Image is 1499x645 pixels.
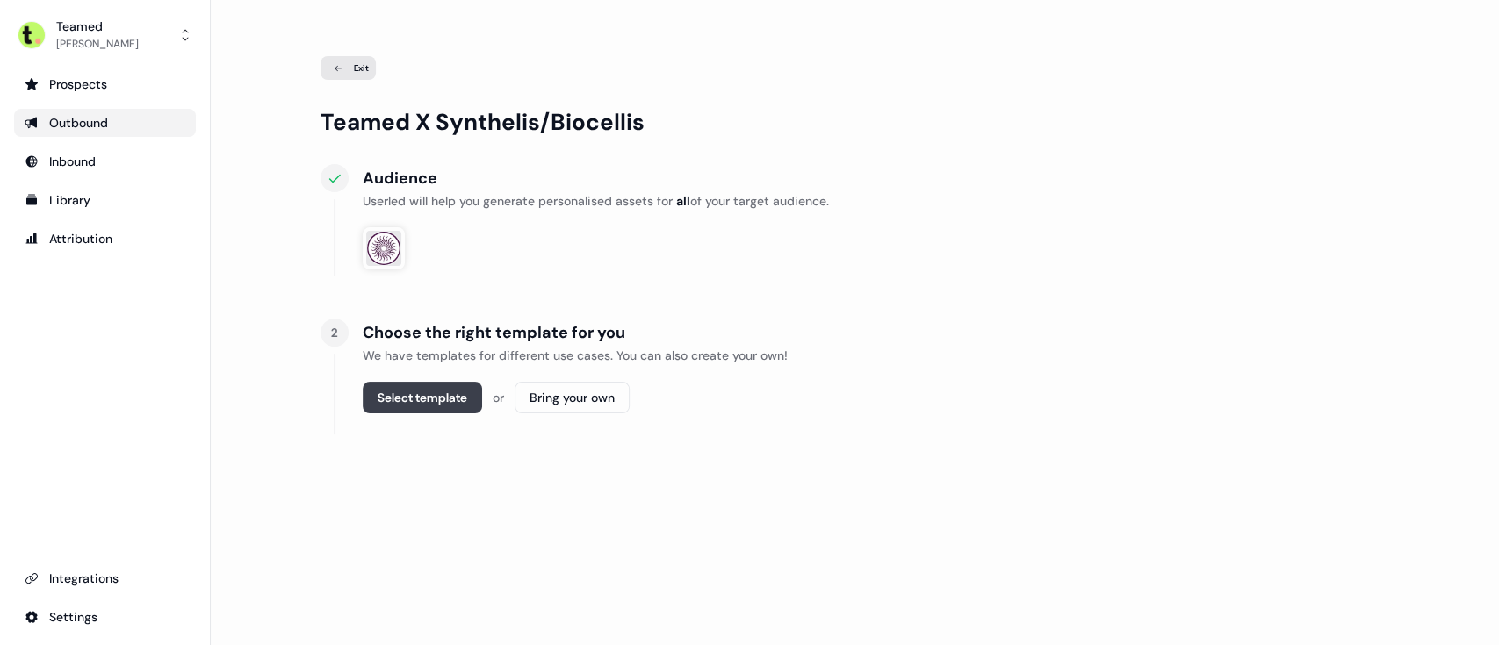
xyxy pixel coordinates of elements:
div: Settings [25,608,185,626]
div: or [493,389,504,406]
a: Exit [321,56,1389,80]
a: Go to attribution [14,225,196,253]
a: Go to outbound experience [14,109,196,137]
div: Prospects [25,75,185,93]
button: Teamed[PERSON_NAME] [14,14,196,56]
a: Go to templates [14,186,196,214]
div: [PERSON_NAME] [56,35,139,53]
div: Userled will help you generate personalised assets for of your target audience. [363,192,1389,210]
div: 2 [331,324,338,341]
div: Teamed [56,18,139,35]
b: all [676,193,690,209]
div: Teamed X Synthelis/Biocellis [321,108,1389,136]
a: Go to prospects [14,70,196,98]
a: Go to integrations [14,603,196,631]
div: Inbound [25,153,185,170]
div: Attribution [25,230,185,247]
div: Integrations [25,570,185,587]
div: Outbound [25,114,185,132]
button: Select template [363,382,482,413]
div: Exit [321,56,376,80]
a: Go to integrations [14,564,196,592]
div: We have templates for different use cases. You can also create your own! [363,347,1389,364]
div: Choose the right template for you [363,322,1389,343]
button: Bring your own [515,382,630,413]
div: Audience [363,168,1389,189]
div: Library [25,191,185,209]
a: Go to Inbound [14,147,196,176]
